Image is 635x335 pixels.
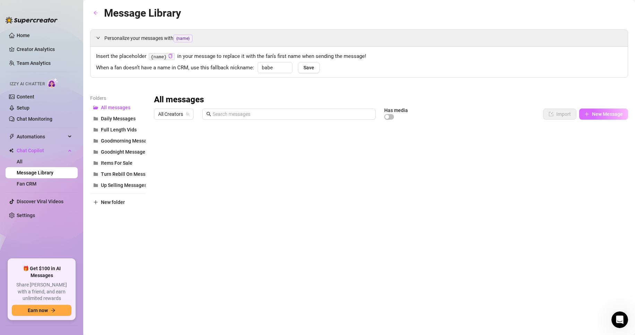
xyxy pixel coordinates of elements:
button: Goodmorning Messages [90,135,146,146]
li: Message Copilot, Inbox Copilot & Pricing Copilot [19,111,125,124]
span: folder [93,116,98,121]
span: [PERSON_NAME] [31,44,68,50]
span: folder [93,149,98,154]
div: Tanya says… [6,33,133,220]
span: Goodmorning Messages [101,138,155,144]
a: Team Analytics [17,60,51,66]
span: Items For Sale [101,160,132,166]
button: New Message [579,109,628,120]
input: Search messages [213,110,371,118]
span: New Message [592,111,623,117]
a: Fan CRM [17,181,36,187]
div: Profile image for Tanya [20,4,31,15]
span: copy [168,54,173,58]
span: Personalize your messages with [104,34,622,42]
li: 500 AI messages [19,103,125,109]
button: Earn nowarrow-right [12,305,71,316]
button: Gif picker [22,227,27,233]
img: Chat Copilot [9,148,14,153]
button: Start recording [44,227,50,233]
li: Sales and marketing tools [19,140,125,147]
button: Emoji picker [11,227,16,233]
span: arrow-left [93,10,98,15]
article: Has media [384,108,408,112]
iframe: Intercom live chat [611,311,628,328]
article: Message Library [104,5,181,21]
div: Personalize your messages with{name} [91,30,628,46]
span: arrow-right [51,308,55,313]
span: folder [93,127,98,132]
a: Home [17,33,30,38]
span: folder [93,161,98,165]
span: Earn now [28,308,48,313]
div: For just , you can manage it with ease - and still get everything you need: [14,86,125,99]
span: Turn Rebill On Messages [101,171,156,177]
div: 👉 and get started [DATE] [14,175,125,182]
span: folder [93,138,98,143]
a: All [17,159,23,164]
span: plus [93,200,98,205]
span: All messages [101,105,130,110]
img: AI Chatter [48,78,58,88]
li: Full mobile app access [19,148,125,155]
button: Goodnight Messages [90,146,146,157]
textarea: Message… [6,213,133,224]
span: Full Length Vids [101,127,137,132]
span: folder-open [93,105,98,110]
p: Active 10h ago [34,9,67,16]
h1: [PERSON_NAME] [34,3,79,9]
button: Save [298,62,320,73]
span: team [186,112,190,116]
span: folder [93,183,98,188]
span: New folder [101,199,125,205]
button: Click to Copy [168,54,173,59]
span: Automations [17,131,66,142]
div: All designed to help you manage and grow all accounts from a single place. [14,158,125,172]
span: plus [584,112,589,117]
a: Content [17,94,34,100]
h3: All messages [154,94,204,105]
span: expanded [96,36,100,40]
span: {name} [173,35,192,42]
span: Chat Copilot [17,145,66,156]
div: Hi [PERSON_NAME], [14,58,125,65]
span: All Creators [158,109,189,119]
button: Items For Sale [90,157,146,169]
button: Turn Rebill On Messages [90,169,146,180]
button: Import [543,109,576,120]
article: Folders [90,94,146,102]
span: Goodnight Messages [101,149,148,155]
div: Profile image for Tanya [14,42,25,53]
a: Discover Viral Videos [17,199,63,204]
button: All messages [90,102,146,113]
button: New folder [90,197,146,208]
span: Daily Messages [101,116,136,121]
span: Izzy AI Chatter [10,81,45,87]
img: logo-BBDzfeDw.svg [6,17,58,24]
a: Go to the app [20,175,53,181]
button: Send a message… [119,224,130,235]
span: Insert the placeholder in your message to replace it with the fan’s first name when sending the m... [96,52,622,61]
button: go back [5,3,18,16]
a: Creator Analytics [17,44,72,55]
a: Setup [17,105,29,111]
span: search [206,112,211,117]
li: Full analytics for your account and chatters [19,126,125,138]
span: thunderbolt [9,134,15,139]
button: Upload attachment [33,227,38,233]
a: Chat Monitoring [17,116,52,122]
div: Close [122,3,134,15]
b: $15/month [32,86,62,92]
button: Up Selling Messages [90,180,146,191]
a: Message Library [17,170,53,175]
span: Save [303,65,314,70]
code: {name} [149,53,175,60]
a: Settings [17,213,35,218]
span: When a fan doesn’t have a name in CRM, use this fallback nickname: [96,64,254,72]
div: With Love, [14,186,125,192]
button: Daily Messages [90,113,146,124]
button: Home [109,3,122,16]
span: Share [PERSON_NAME] with a friend, and earn unlimited rewards [12,282,71,302]
button: Full Length Vids [90,124,146,135]
span: 🎁 Get $100 in AI Messages [12,265,71,279]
